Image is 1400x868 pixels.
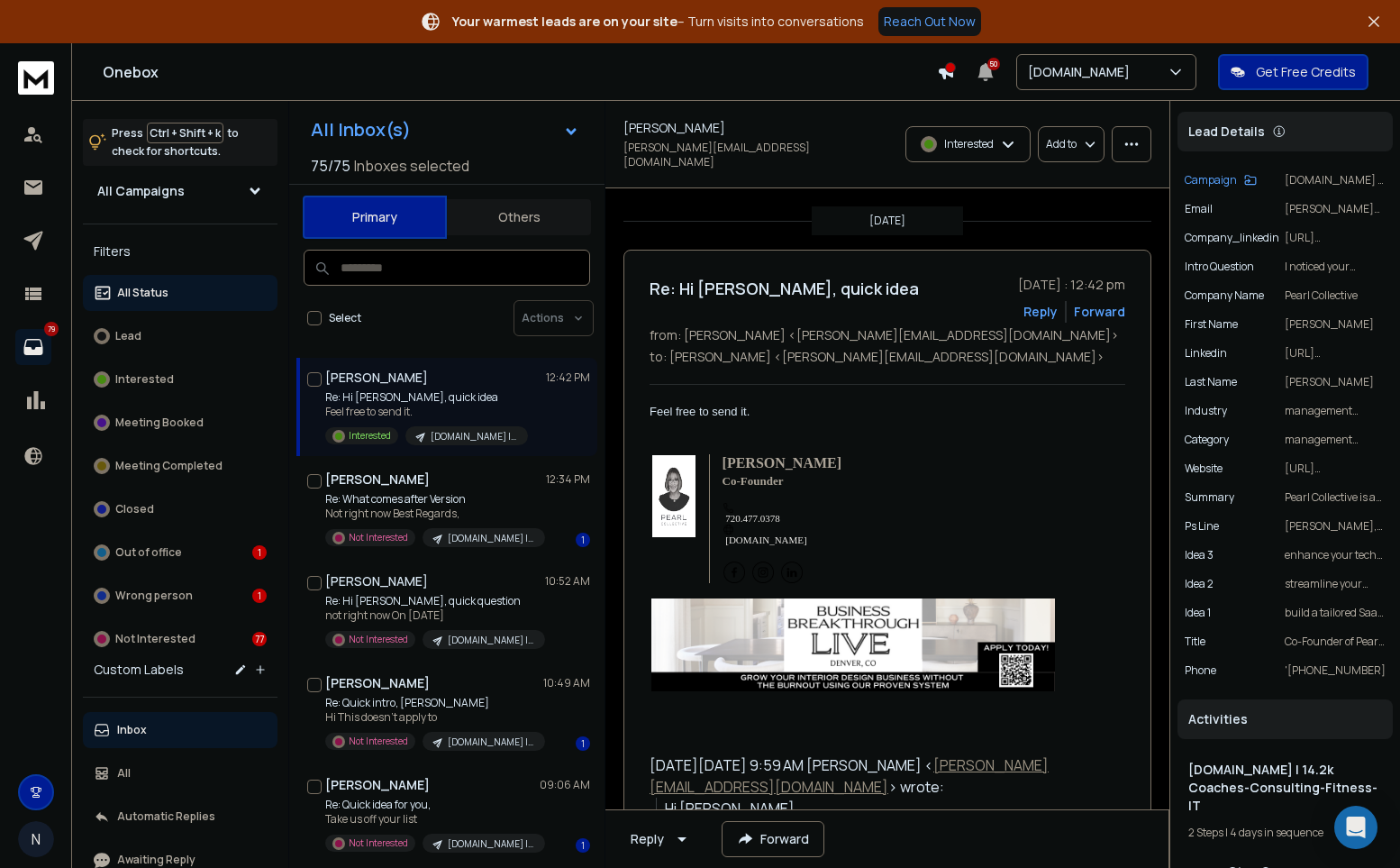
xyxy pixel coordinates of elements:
[83,318,277,354] button: Lead
[723,474,784,488] span: Co-Founder
[1285,548,1386,562] p: enhance your tech infrastructure by developing audit-ready dashboards that combine real-time perf...
[1074,303,1125,321] div: Forward
[115,589,193,603] p: Wrong person
[448,837,534,851] p: [DOMAIN_NAME] | 14.2k Coaches-Consulting-Fitness-IT
[94,661,184,679] h3: Custom Labels
[878,7,981,36] a: Reach Out Now
[1285,663,1386,678] p: '[PHONE_NUMBER]
[1185,519,1219,534] p: Ps Line
[117,766,131,781] p: All
[296,112,594,148] button: All Inbox(s)
[650,276,919,301] h1: Re: Hi [PERSON_NAME], quick idea
[83,578,277,614] button: Wrong person1
[329,311,361,325] label: Select
[83,361,277,397] button: Interested
[1185,173,1237,187] p: Campaign
[1285,433,1386,447] p: management consulting companies
[1185,346,1227,361] p: linkedin
[115,459,223,473] p: Meeting Completed
[325,369,428,387] h1: [PERSON_NAME]
[944,137,994,151] p: Interested
[431,430,517,443] p: [DOMAIN_NAME] | 14.2k Coaches-Consulting-Fitness-IT
[725,535,806,545] a: [DOMAIN_NAME]
[325,608,541,623] p: not right now On [DATE]
[723,562,745,583] img: facebook
[1185,231,1279,245] p: company_linkedin
[325,798,541,812] p: Re: Quick idea for you,
[650,755,1049,797] a: [PERSON_NAME][EMAIL_ADDRESS][DOMAIN_NAME]
[1285,404,1386,418] p: management consulting
[576,533,590,547] div: 1
[1185,663,1216,678] p: Phone
[447,197,591,237] button: Others
[303,196,447,239] button: Primary
[115,502,154,516] p: Closed
[884,13,976,31] p: Reach Out Now
[83,491,277,527] button: Closed
[650,403,1111,421] div: Feel free to send it.
[725,513,780,524] a: 720.477.0378
[1188,825,1223,840] span: 2 Steps
[781,562,803,583] img: linkedin
[1285,375,1386,389] p: [PERSON_NAME]
[83,275,277,311] button: All Status
[115,372,174,387] p: Interested
[1285,173,1386,187] p: [DOMAIN_NAME] | 14.2k Coaches-Consulting-Fitness-IT
[83,239,277,264] h3: Filters
[15,329,51,365] a: 79
[1185,288,1264,303] p: Company Name
[650,709,651,711] img: __tpx__
[616,821,707,857] button: Reply
[115,329,141,343] p: Lead
[631,830,664,848] div: Reply
[115,416,204,430] p: Meeting Booked
[1177,699,1393,739] div: Activities
[987,58,1000,70] span: 50
[1218,54,1368,90] button: Get Free Credits
[325,405,528,419] p: Feel free to send it.
[650,326,1125,344] p: from: [PERSON_NAME] <[PERSON_NAME][EMAIL_ADDRESS][DOMAIN_NAME]>
[1285,317,1386,332] p: [PERSON_NAME]
[1285,288,1386,303] p: Pearl Collective
[83,535,277,571] button: Out of office1
[349,531,408,544] p: Not Interested
[1185,606,1211,620] p: Idea 1
[448,634,534,647] p: [DOMAIN_NAME] | 14.2k Coaches-Consulting-Fitness-IT
[452,13,677,30] strong: Your warmest leads are on your site
[83,712,277,748] button: Inbox
[83,448,277,484] button: Meeting Completed
[651,598,1055,691] img: App Banner Image
[1285,346,1386,361] p: [URL][DOMAIN_NAME]
[325,390,528,405] p: Re: Hi [PERSON_NAME], quick idea
[1285,231,1386,245] p: [URL][DOMAIN_NAME]
[115,545,182,560] p: Out of office
[1185,404,1227,418] p: industry
[1285,461,1386,476] p: [URL][DOMAIN_NAME]
[452,13,864,31] p: – Turn visits into conversations
[1188,761,1382,815] h1: [DOMAIN_NAME] | 14.2k Coaches-Consulting-Fitness-IT
[1028,63,1137,81] p: [DOMAIN_NAME]
[311,155,350,177] span: 75 / 75
[752,562,774,583] img: instagram
[1285,577,1386,591] p: streamline your internal operations by integrating AI-driven analytics with your training program...
[1185,577,1214,591] p: Idea 2
[18,821,54,857] button: N
[325,710,541,725] p: Hi This doesn't apply to
[1185,548,1214,562] p: Idea 3
[650,754,1111,798] div: [DATE][DATE] 9:59 AM [PERSON_NAME] < > wrote:
[325,696,541,710] p: Re: Quick intro, [PERSON_NAME]
[1285,606,1386,620] p: build a tailored SaaS platform that automates tracking of your clients’ progress through the Crea...
[723,455,841,471] span: [PERSON_NAME]
[723,503,733,513] img: icon
[83,405,277,441] button: Meeting Booked
[1285,490,1386,505] p: Pearl Collective is a management consulting firm that specializes in empowering interior designer...
[1334,806,1377,849] div: Open Intercom Messenger
[1285,635,1386,649] p: Co-Founder of Pearl Collective
[117,286,168,300] p: All Status
[1185,461,1223,476] p: website
[83,621,277,657] button: Not Interested77
[325,572,428,590] h1: [PERSON_NAME]
[117,853,195,867] p: Awaiting Reply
